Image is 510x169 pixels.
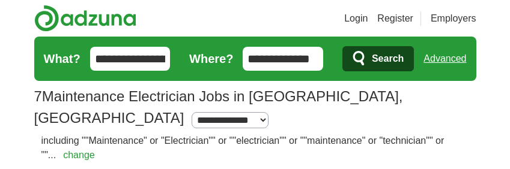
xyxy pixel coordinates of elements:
[34,86,42,107] span: 7
[342,46,414,71] button: Search
[189,50,233,68] label: Where?
[41,134,469,162] h2: including ""Maintenance" or "Electrician"" or ""electrician"" or ""maintenance" or "technician"" ...
[423,47,466,71] a: Advanced
[63,150,95,160] a: change
[344,11,368,26] a: Login
[372,47,404,71] span: Search
[377,11,413,26] a: Register
[431,11,476,26] a: Employers
[34,5,136,32] img: Adzuna logo
[44,50,80,68] label: What?
[34,88,403,126] h1: Maintenance Electrician Jobs in [GEOGRAPHIC_DATA], [GEOGRAPHIC_DATA]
